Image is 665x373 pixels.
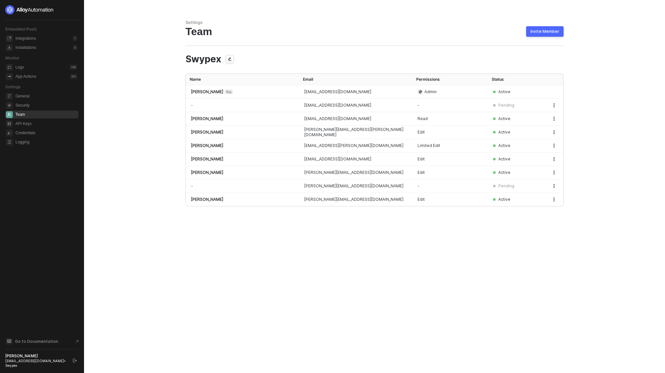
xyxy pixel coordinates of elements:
div: [PERSON_NAME] [191,156,294,162]
th: Status [488,74,545,85]
div: Active [498,89,510,94]
div: Logs [15,65,24,70]
div: [PERSON_NAME] [191,170,294,175]
div: Integrations [15,36,36,41]
div: 0 [73,45,77,50]
div: Edit [418,156,483,162]
span: installations [6,44,13,51]
span: Go to Documentation [15,339,58,344]
span: team [6,111,13,118]
span: icon-app-actions [6,73,13,80]
span: Admin [424,89,437,94]
span: API Keys [15,120,77,128]
div: App Actions [15,74,36,79]
div: [PERSON_NAME] [5,353,67,359]
div: Read [418,116,483,121]
span: document-arrow [74,338,80,345]
div: [EMAIL_ADDRESS][DOMAIN_NAME] • Swypex [5,359,67,368]
a: Knowledge Base [5,337,79,345]
div: Active [498,130,510,135]
span: icon-edit-team [224,54,236,66]
div: Settings [185,20,564,25]
span: Embedded iPaaS [5,27,37,31]
span: Logging [15,138,77,146]
div: Team [185,25,564,38]
span: You [225,90,233,94]
div: 0 % [70,74,77,79]
span: security [6,102,13,109]
span: documentation [6,338,12,344]
div: Active [498,116,510,121]
span: General [15,92,77,100]
span: Swypex [185,54,221,64]
div: Installations [15,45,36,51]
div: [PERSON_NAME] [191,130,294,135]
td: [EMAIL_ADDRESS][DOMAIN_NAME] [299,112,412,126]
span: Settings [5,84,20,89]
div: Invite Member [530,29,559,34]
span: api-key [6,120,13,127]
div: Edit [418,130,483,135]
div: - [191,103,294,108]
span: integrations [6,35,13,42]
div: Pending [498,103,514,108]
td: [EMAIL_ADDRESS][DOMAIN_NAME] [299,85,412,99]
img: logo [5,5,54,14]
span: Team [15,111,77,118]
td: [EMAIL_ADDRESS][DOMAIN_NAME] [299,153,412,166]
div: Edit [418,170,483,175]
th: Name [186,74,299,85]
span: logging [6,139,13,146]
span: Security [15,101,77,109]
div: - [191,183,294,189]
span: logout [73,359,77,363]
div: [PERSON_NAME] [191,143,294,148]
a: logo [5,5,78,14]
td: [PERSON_NAME][EMAIL_ADDRESS][DOMAIN_NAME] [299,179,412,193]
div: Active [498,170,510,175]
span: general [6,93,13,100]
div: 799 [70,65,77,70]
td: [EMAIL_ADDRESS][DOMAIN_NAME] [299,99,412,112]
td: [PERSON_NAME][EMAIL_ADDRESS][PERSON_NAME][DOMAIN_NAME] [299,126,412,139]
div: Edit [418,197,483,202]
div: - [418,103,483,108]
span: credentials [6,130,13,136]
td: [PERSON_NAME][EMAIL_ADDRESS][DOMAIN_NAME] [299,166,412,179]
span: icon-logs [6,64,13,71]
div: Active [498,197,510,202]
div: Active [498,156,510,162]
div: [PERSON_NAME] [191,197,294,202]
div: Limited Edit [418,143,483,148]
th: Permissions [412,74,488,85]
span: icon-admin [418,89,423,94]
div: 7 [73,36,77,41]
td: [PERSON_NAME][EMAIL_ADDRESS][DOMAIN_NAME] [299,193,412,206]
span: Credentials [15,129,77,137]
div: Active [498,143,510,148]
span: Monitor [5,55,20,60]
div: [PERSON_NAME] [191,116,294,121]
div: [PERSON_NAME] [191,89,294,94]
div: - [418,183,483,189]
div: Pending [498,183,514,189]
td: [EMAIL_ADDRESS][PERSON_NAME][DOMAIN_NAME] [299,139,412,153]
button: Invite Member [526,26,564,37]
th: Email [299,74,412,85]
